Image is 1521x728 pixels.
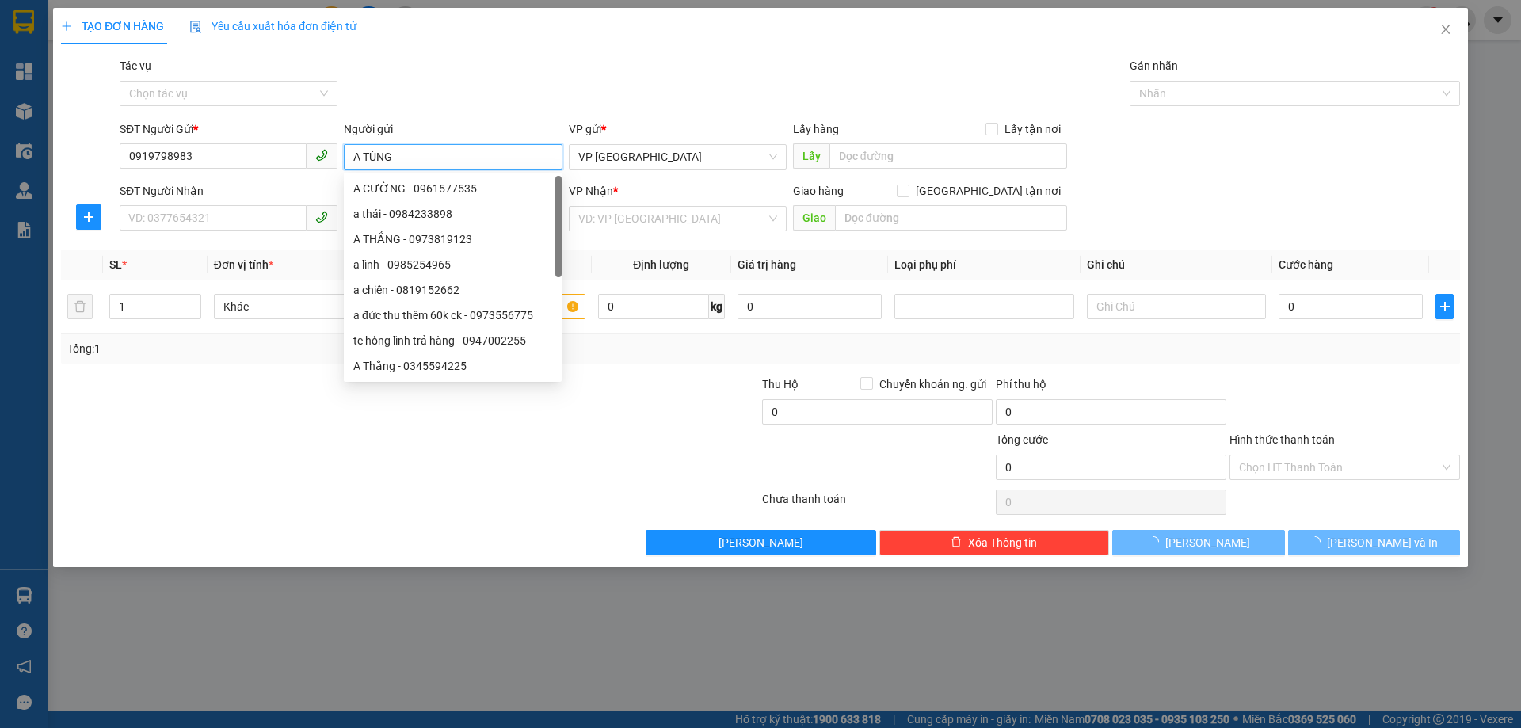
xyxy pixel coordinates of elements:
[793,185,844,197] span: Giao hàng
[762,378,799,391] span: Thu Hộ
[344,252,562,277] div: a lĩnh - 0985254965
[353,357,552,375] div: A Thắng - 0345594225
[835,205,1067,231] input: Dọc đường
[344,227,562,252] div: A THẮNG - 0973819123
[1165,534,1250,551] span: [PERSON_NAME]
[1327,534,1438,551] span: [PERSON_NAME] và In
[344,328,562,353] div: tc hồng lĩnh trả hàng - 0947002255
[569,185,613,197] span: VP Nhận
[67,340,587,357] div: Tổng: 1
[646,530,876,555] button: [PERSON_NAME]
[1087,294,1266,319] input: Ghi Chú
[1439,23,1452,36] span: close
[61,20,164,32] span: TẠO ĐƠN HÀNG
[578,145,777,169] span: VP Hà Đông
[189,21,202,33] img: icon
[1436,300,1452,313] span: plus
[344,120,562,138] div: Người gửi
[760,490,994,518] div: Chưa thanh toán
[909,182,1067,200] span: [GEOGRAPHIC_DATA] tận nơi
[1424,8,1468,52] button: Close
[315,211,328,223] span: phone
[793,143,829,169] span: Lấy
[873,375,993,393] span: Chuyển khoản ng. gửi
[1309,536,1327,547] span: loading
[353,281,552,299] div: a chiến - 0819152662
[738,294,882,319] input: 0
[77,211,101,223] span: plus
[315,149,328,162] span: phone
[344,201,562,227] div: a thái - 0984233898
[888,250,1080,280] th: Loại phụ phí
[189,20,356,32] span: Yêu cầu xuất hóa đơn điện tử
[67,294,93,319] button: delete
[569,120,787,138] div: VP gửi
[353,231,552,248] div: A THẮNG - 0973819123
[353,256,552,273] div: a lĩnh - 0985254965
[998,120,1067,138] span: Lấy tận nơi
[353,205,552,223] div: a thái - 0984233898
[1081,250,1272,280] th: Ghi chú
[1229,433,1335,446] label: Hình thức thanh toán
[879,530,1110,555] button: deleteXóa Thông tin
[738,258,796,271] span: Giá trị hàng
[344,277,562,303] div: a chiến - 0819152662
[120,182,337,200] div: SĐT Người Nhận
[61,21,72,32] span: plus
[793,205,835,231] span: Giao
[1148,536,1165,547] span: loading
[996,375,1226,399] div: Phí thu hộ
[968,534,1037,551] span: Xóa Thông tin
[996,433,1048,446] span: Tổng cước
[709,294,725,319] span: kg
[120,59,151,72] label: Tác vụ
[793,123,839,135] span: Lấy hàng
[719,534,803,551] span: [PERSON_NAME]
[214,258,273,271] span: Đơn vị tính
[353,180,552,197] div: A CƯỜNG - 0961577535
[344,303,562,328] div: a đức thu thêm 60k ck - 0973556775
[344,353,562,379] div: A Thắng - 0345594225
[109,258,122,271] span: SL
[633,258,689,271] span: Định lượng
[344,176,562,201] div: A CƯỜNG - 0961577535
[353,332,552,349] div: tc hồng lĩnh trả hàng - 0947002255
[1130,59,1178,72] label: Gán nhãn
[1435,294,1453,319] button: plus
[223,295,383,318] span: Khác
[76,204,101,230] button: plus
[120,120,337,138] div: SĐT Người Gửi
[353,307,552,324] div: a đức thu thêm 60k ck - 0973556775
[1279,258,1333,271] span: Cước hàng
[1112,530,1284,555] button: [PERSON_NAME]
[829,143,1067,169] input: Dọc đường
[951,536,962,549] span: delete
[1288,530,1460,555] button: [PERSON_NAME] và In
